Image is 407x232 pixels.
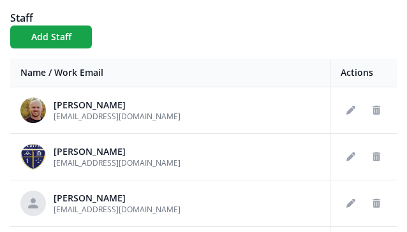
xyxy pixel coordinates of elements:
[330,59,397,87] th: Actions
[10,25,92,48] button: Add Staff
[341,100,361,120] button: Edit staff
[10,59,330,87] th: Name / Work Email
[341,193,361,214] button: Edit staff
[54,99,181,112] div: [PERSON_NAME]
[366,100,387,120] button: Delete staff
[54,157,181,168] span: [EMAIL_ADDRESS][DOMAIN_NAME]
[366,193,387,214] button: Delete staff
[54,192,181,205] div: [PERSON_NAME]
[54,111,181,122] span: [EMAIL_ADDRESS][DOMAIN_NAME]
[10,10,397,25] h1: Staff
[341,147,361,167] button: Edit staff
[54,145,181,158] div: [PERSON_NAME]
[366,147,387,167] button: Delete staff
[54,204,181,215] span: [EMAIL_ADDRESS][DOMAIN_NAME]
